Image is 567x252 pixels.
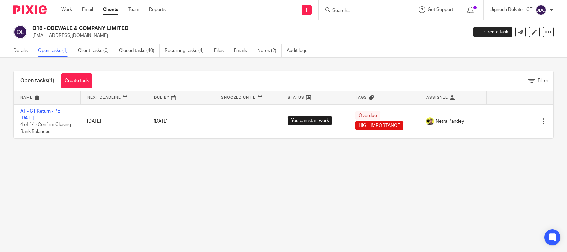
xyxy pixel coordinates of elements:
span: Tags [356,96,367,99]
img: svg%3E [13,25,27,39]
a: Client tasks (0) [78,44,114,57]
span: [DATE] [154,119,168,124]
a: Clients [103,6,118,13]
span: Get Support [428,7,453,12]
a: Notes (2) [257,44,282,57]
span: Filter [538,78,548,83]
span: Overdue [355,111,380,120]
a: Create task [61,73,92,88]
p: Jignesh Dekate - CT [490,6,532,13]
a: Open tasks (1) [38,44,73,57]
span: Snoozed Until [221,96,256,99]
img: Netra-New-Starbridge-Yellow.jpg [426,117,434,125]
input: Search [332,8,392,14]
a: Closed tasks (40) [119,44,160,57]
img: Pixie [13,5,47,14]
span: HIGH IMPORTANCE [355,121,403,130]
span: (1) [48,78,54,83]
p: [EMAIL_ADDRESS][DOMAIN_NAME] [32,32,463,39]
a: Work [61,6,72,13]
a: Emails [234,44,252,57]
a: Create task [473,27,512,37]
a: Team [128,6,139,13]
a: AT - CT Return - PE [DATE] [20,109,60,120]
a: Recurring tasks (4) [165,44,209,57]
a: Email [82,6,93,13]
a: Details [13,44,33,57]
span: 4 of 14 · Confirm Closing Bank Balances [20,122,71,134]
span: Status [288,96,304,99]
td: [DATE] [80,104,147,138]
h1: Open tasks [20,77,54,84]
span: Netra Pandey [436,118,464,125]
a: Audit logs [287,44,312,57]
a: Files [214,44,229,57]
h2: O16 - ODEWALE & COMPANY LIMITED [32,25,377,32]
img: svg%3E [536,5,546,15]
a: Reports [149,6,166,13]
span: You can start work [288,116,332,125]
